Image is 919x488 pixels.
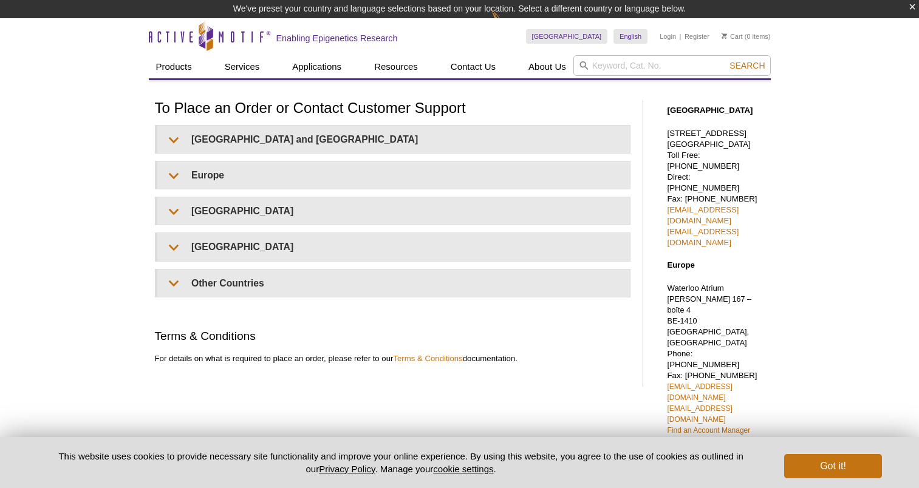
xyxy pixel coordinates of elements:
a: Login [660,32,676,41]
a: Register [685,32,709,41]
a: Applications [285,55,349,78]
a: [EMAIL_ADDRESS][DOMAIN_NAME] [668,404,733,424]
input: Keyword, Cat. No. [573,55,771,76]
a: Privacy Policy [319,464,375,474]
a: [EMAIL_ADDRESS][DOMAIN_NAME] [668,227,739,247]
a: Products [149,55,199,78]
strong: Europe [668,260,695,269]
button: Search [726,60,768,71]
p: Waterloo Atrium Phone: [PHONE_NUMBER] Fax: [PHONE_NUMBER] [668,283,765,436]
a: Contact Us [443,55,503,78]
p: This website uses cookies to provide necessary site functionality and improve your online experie... [38,450,765,475]
summary: [GEOGRAPHIC_DATA] and [GEOGRAPHIC_DATA] [157,126,630,153]
summary: [GEOGRAPHIC_DATA] [157,197,630,225]
a: [EMAIL_ADDRESS][DOMAIN_NAME] [668,382,733,402]
a: Terms & Conditions [393,354,462,363]
h2: Enabling Epigenetics Research [276,33,398,44]
li: | [680,29,682,44]
summary: Europe [157,161,630,189]
a: [GEOGRAPHIC_DATA] [526,29,608,44]
button: Got it! [784,454,881,478]
h2: Terms & Conditions [155,328,630,344]
span: Search [729,61,765,70]
a: Resources [367,55,425,78]
li: (0 items) [722,29,771,44]
span: [PERSON_NAME] 167 – boîte 4 BE-1410 [GEOGRAPHIC_DATA], [GEOGRAPHIC_DATA] [668,295,752,347]
a: Find an Account Manager [668,426,751,435]
a: Services [217,55,267,78]
a: English [613,29,647,44]
p: For details on what is required to place an order, please refer to our documentation. [155,353,630,364]
a: About Us [521,55,573,78]
a: Cart [722,32,743,41]
strong: [GEOGRAPHIC_DATA] [668,106,753,115]
img: Change Here [491,9,524,38]
summary: Other Countries [157,269,630,297]
button: cookie settings [433,464,493,474]
h1: To Place an Order or Contact Customer Support [155,100,630,118]
a: [EMAIL_ADDRESS][DOMAIN_NAME] [668,205,739,225]
p: [STREET_ADDRESS] [GEOGRAPHIC_DATA] Toll Free: [PHONE_NUMBER] Direct: [PHONE_NUMBER] Fax: [PHONE_N... [668,128,765,248]
summary: [GEOGRAPHIC_DATA] [157,233,630,260]
img: Your Cart [722,33,727,39]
